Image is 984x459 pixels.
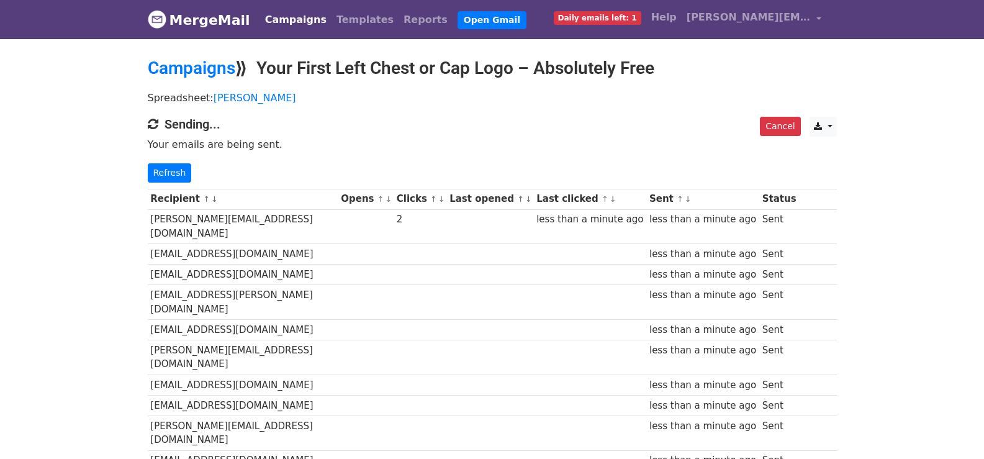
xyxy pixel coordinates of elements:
a: Campaigns [148,58,235,78]
a: ↑ [377,194,384,204]
div: less than a minute ago [649,399,756,413]
th: Clicks [394,189,446,209]
th: Last clicked [533,189,646,209]
td: Sent [759,285,799,320]
div: less than a minute ago [649,378,756,393]
a: Daily emails left: 1 [549,5,646,30]
a: ↑ [517,194,524,204]
img: MergeMail logo [148,10,166,29]
p: Your emails are being sent. [148,138,837,151]
div: less than a minute ago [649,288,756,302]
a: Templates [332,7,399,32]
a: ↓ [525,194,532,204]
td: Sent [759,320,799,340]
a: ↓ [385,194,392,204]
div: less than a minute ago [649,268,756,282]
th: Recipient [148,189,338,209]
a: ↑ [602,194,608,204]
div: less than a minute ago [649,343,756,358]
td: [PERSON_NAME][EMAIL_ADDRESS][DOMAIN_NAME] [148,340,338,375]
span: Daily emails left: 1 [554,11,641,25]
div: less than a minute ago [649,212,756,227]
a: Help [646,5,682,30]
a: Campaigns [260,7,332,32]
a: ↓ [685,194,692,204]
div: less than a minute ago [649,419,756,434]
td: [EMAIL_ADDRESS][PERSON_NAME][DOMAIN_NAME] [148,285,338,320]
td: [PERSON_NAME][EMAIL_ADDRESS][DOMAIN_NAME] [148,209,338,244]
a: ↑ [203,194,210,204]
td: Sent [759,395,799,416]
a: ↓ [610,194,616,204]
td: Sent [759,209,799,244]
a: ↓ [438,194,445,204]
td: Sent [759,416,799,450]
div: less than a minute ago [649,323,756,337]
a: ↓ [211,194,218,204]
a: Refresh [148,163,192,183]
a: ↑ [430,194,437,204]
th: Opens [338,189,394,209]
a: ↑ [677,194,684,204]
td: [PERSON_NAME][EMAIL_ADDRESS][DOMAIN_NAME] [148,416,338,450]
a: [PERSON_NAME] [214,92,296,104]
h4: Sending... [148,117,837,132]
div: 2 [397,212,444,227]
td: Sent [759,244,799,265]
a: MergeMail [148,7,250,33]
th: Status [759,189,799,209]
a: Open Gmail [458,11,526,29]
h2: ⟫ Your First Left Chest or Cap Logo – Absolutely Free [148,58,837,79]
div: less than a minute ago [649,247,756,261]
td: [EMAIL_ADDRESS][DOMAIN_NAME] [148,320,338,340]
td: Sent [759,265,799,285]
td: [EMAIL_ADDRESS][DOMAIN_NAME] [148,395,338,416]
td: Sent [759,375,799,395]
th: Sent [646,189,759,209]
a: Cancel [760,117,800,136]
a: [PERSON_NAME][EMAIL_ADDRESS][DOMAIN_NAME] [682,5,827,34]
span: [PERSON_NAME][EMAIL_ADDRESS][DOMAIN_NAME] [687,10,811,25]
p: Spreadsheet: [148,91,837,104]
a: Reports [399,7,453,32]
div: less than a minute ago [536,212,643,227]
td: [EMAIL_ADDRESS][DOMAIN_NAME] [148,244,338,265]
td: [EMAIL_ADDRESS][DOMAIN_NAME] [148,375,338,395]
th: Last opened [446,189,533,209]
td: Sent [759,340,799,375]
td: [EMAIL_ADDRESS][DOMAIN_NAME] [148,265,338,285]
